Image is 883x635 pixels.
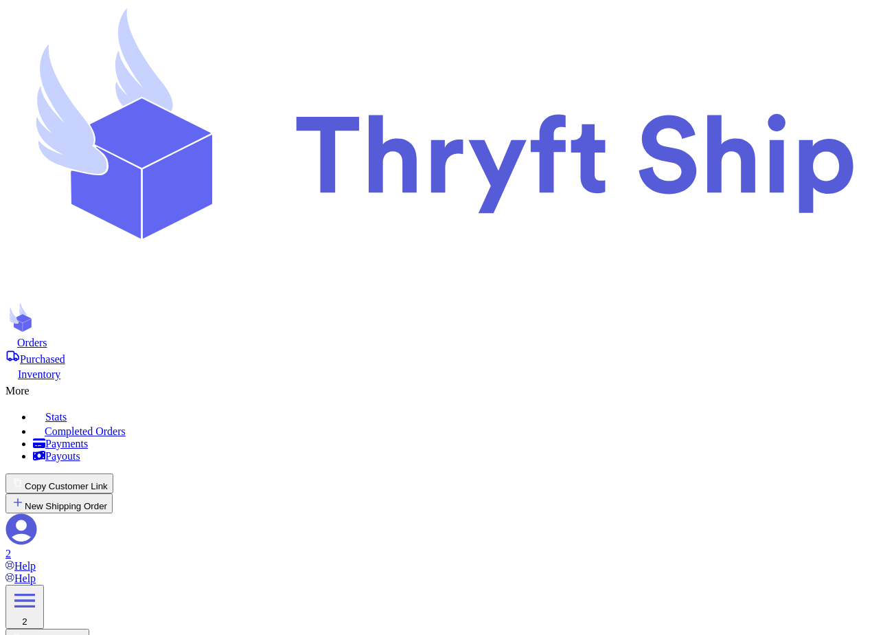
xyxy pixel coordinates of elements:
span: Help [14,572,36,584]
span: Purchased [20,353,65,365]
div: More [5,381,878,397]
div: 2 [11,616,38,627]
a: Help [5,572,36,584]
span: Help [14,560,36,572]
span: Payments [45,438,88,449]
button: Copy Customer Link [5,474,113,493]
span: Payouts [45,450,80,462]
span: Stats [45,411,67,423]
span: Inventory [18,368,60,380]
span: Completed Orders [45,425,126,437]
a: Completed Orders [33,423,878,438]
button: 2 [5,585,44,629]
a: Payments [33,438,878,450]
a: 2 [5,513,878,560]
a: Stats [33,408,878,423]
a: Payouts [33,450,878,463]
span: Orders [17,337,47,348]
a: Inventory [5,366,878,381]
button: New Shipping Order [5,493,113,513]
a: Help [5,560,36,572]
a: Purchased [5,349,878,366]
div: 2 [5,548,878,560]
a: Orders [5,335,878,349]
